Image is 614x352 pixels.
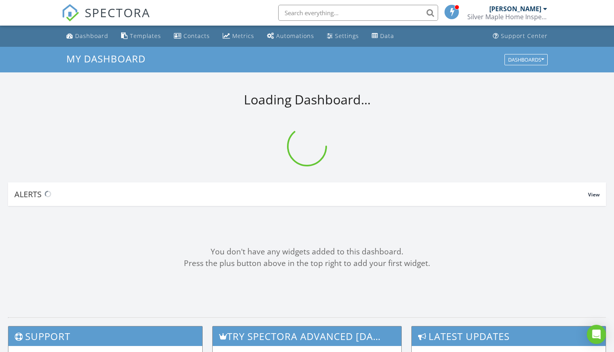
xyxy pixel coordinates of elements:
div: Dashboard [75,32,108,40]
button: Dashboards [504,54,548,65]
span: My Dashboard [66,52,146,65]
a: Contacts [171,29,213,44]
h3: Try spectora advanced [DATE] [213,326,402,346]
a: Data [369,29,397,44]
a: Automations (Basic) [264,29,317,44]
div: Silver Maple Home Inspections LLC [467,13,547,21]
div: Contacts [183,32,210,40]
a: Metrics [219,29,257,44]
div: Support Center [501,32,548,40]
h3: Latest Updates [412,326,606,346]
div: Press the plus button above in the top right to add your first widget. [8,258,606,269]
a: SPECTORA [62,11,150,28]
div: Alerts [14,189,588,200]
a: Support Center [490,29,551,44]
div: Open Intercom Messenger [587,325,606,344]
a: Settings [324,29,362,44]
span: SPECTORA [85,4,150,21]
div: Dashboards [508,57,544,62]
div: [PERSON_NAME] [489,5,541,13]
div: Settings [335,32,359,40]
div: Templates [130,32,161,40]
div: Metrics [232,32,254,40]
input: Search everything... [278,5,438,21]
img: The Best Home Inspection Software - Spectora [62,4,79,22]
div: Automations [276,32,314,40]
div: Data [380,32,394,40]
a: Templates [118,29,164,44]
a: Dashboard [63,29,112,44]
span: View [588,191,600,198]
div: You don't have any widgets added to this dashboard. [8,246,606,258]
h3: Support [8,326,202,346]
